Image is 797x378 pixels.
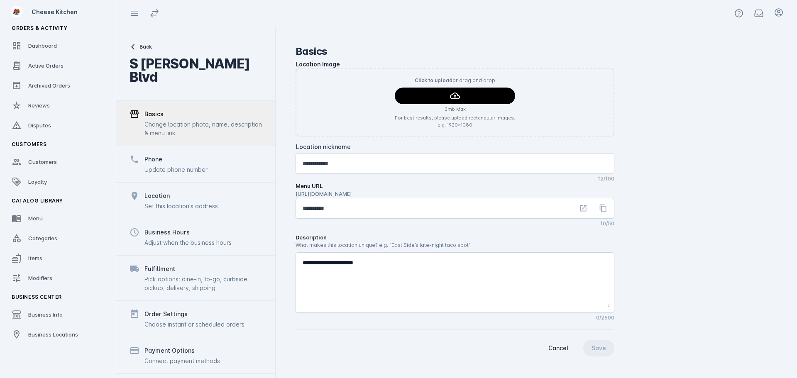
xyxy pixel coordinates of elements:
a: Items [5,249,111,267]
div: Business Hours [144,227,190,237]
span: Dashboard [28,42,57,49]
mat-label: Location nickname [296,143,351,150]
span: Customers [28,159,57,165]
div: Payment Options [144,346,195,356]
a: Customers [5,153,111,171]
div: Phone [144,154,162,164]
div: Cheese Kitchen [32,7,108,16]
span: Customers [12,141,46,147]
span: Business Locations [28,331,78,338]
button: continue [395,88,515,104]
div: Change location photo, name, description & menu link [144,120,262,137]
mat-hint: 12/100 [598,174,614,182]
p: [URL][DOMAIN_NAME] [296,190,614,198]
label: Description [296,234,614,242]
small: 3mb Max [395,106,515,113]
mat-hint: 10/50 [600,219,614,227]
a: Archived Orders [5,76,111,95]
a: Active Orders [5,56,111,75]
span: Catalog Library [12,198,63,204]
span: Menu [28,215,43,222]
div: Choose instant or scheduled orders [144,320,244,329]
a: Business Info [5,305,111,324]
span: Reviews [28,102,50,109]
a: Modifiers [5,269,111,287]
button: Back [130,43,265,51]
span: Business Center [12,294,62,300]
span: Disputes [28,122,51,129]
span: Loyalty [28,178,47,185]
mat-hint: 0/2500 [596,313,614,321]
div: S [PERSON_NAME] Blvd [130,57,265,84]
span: Cancel [548,345,568,351]
span: Modifiers [28,275,52,281]
span: Business Info [28,311,63,318]
div: Update phone number [144,165,208,174]
div: Adjust when the business hours [144,238,232,247]
div: Order Settings [144,309,188,319]
span: Orders & Activity [12,25,67,31]
a: Loyalty [5,173,111,191]
span: Active Orders [28,62,64,69]
label: Menu URL [296,182,614,190]
a: Menu [5,209,111,227]
a: Disputes [5,116,111,134]
a: Business Locations [5,325,111,344]
a: Dashboard [5,37,111,55]
span: Items [28,255,42,261]
span: Categories [28,235,57,241]
div: Location [144,191,170,201]
span: Click to upload [415,77,452,83]
small: e.g. 1920x1080 [395,122,515,129]
span: Archived Orders [28,82,70,89]
div: Basics [144,109,164,119]
p: What makes this location unique? e.g. “East Side’s late-night taco spot” [296,241,614,249]
div: Fulfillment [144,264,175,274]
div: Set this location's address [144,202,218,210]
div: Basics [296,46,327,56]
div: Location Image [296,60,340,68]
span: Back [139,43,152,51]
div: Connect payment methods [144,356,220,365]
button: Cancel [540,340,577,356]
small: For best results, please upload rectangular images. [395,115,515,122]
a: Reviews [5,96,111,115]
p: or drag and drop [395,77,515,84]
div: Pick options: dine-in, to-go, curbside pickup, delivery, shipping [144,275,262,292]
a: Categories [5,229,111,247]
